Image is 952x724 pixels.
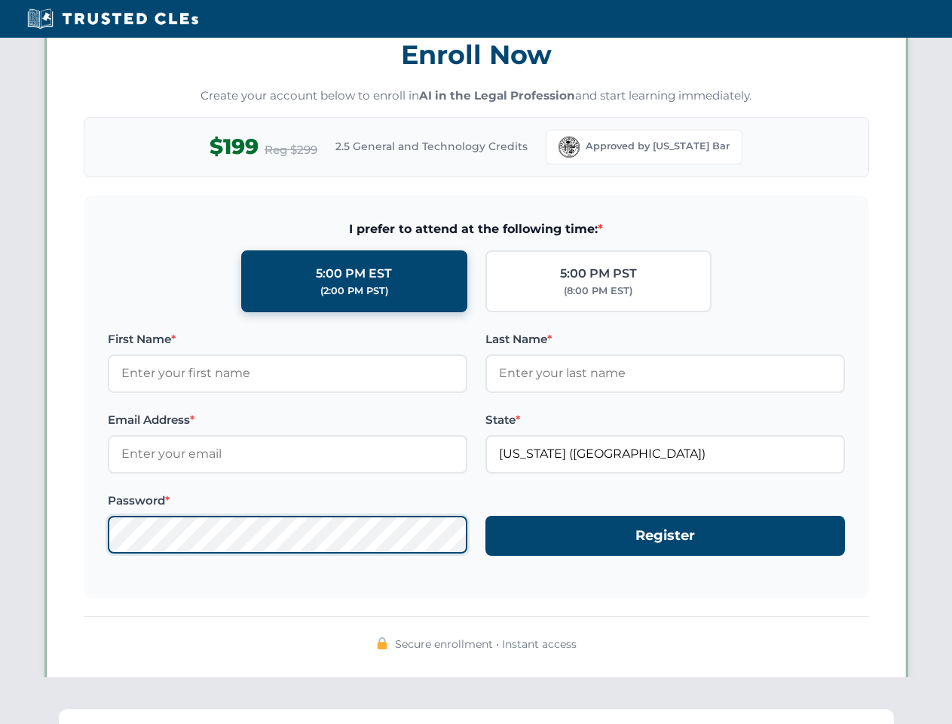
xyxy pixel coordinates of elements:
[485,435,845,473] input: Florida (FL)
[265,141,317,159] span: Reg $299
[108,330,467,348] label: First Name
[23,8,203,30] img: Trusted CLEs
[485,516,845,556] button: Register
[108,435,467,473] input: Enter your email
[335,138,528,155] span: 2.5 General and Technology Credits
[108,354,467,392] input: Enter your first name
[485,330,845,348] label: Last Name
[586,139,730,154] span: Approved by [US_STATE] Bar
[560,264,637,284] div: 5:00 PM PST
[108,411,467,429] label: Email Address
[485,411,845,429] label: State
[320,284,388,299] div: (2:00 PM PST)
[376,637,388,649] img: 🔒
[564,284,632,299] div: (8:00 PM EST)
[108,492,467,510] label: Password
[419,88,575,103] strong: AI in the Legal Profession
[210,130,259,164] span: $199
[559,137,580,158] img: Florida Bar
[485,354,845,392] input: Enter your last name
[395,636,577,652] span: Secure enrollment • Instant access
[316,264,392,284] div: 5:00 PM EST
[108,219,845,239] span: I prefer to attend at the following time:
[84,31,869,78] h3: Enroll Now
[84,87,869,105] p: Create your account below to enroll in and start learning immediately.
